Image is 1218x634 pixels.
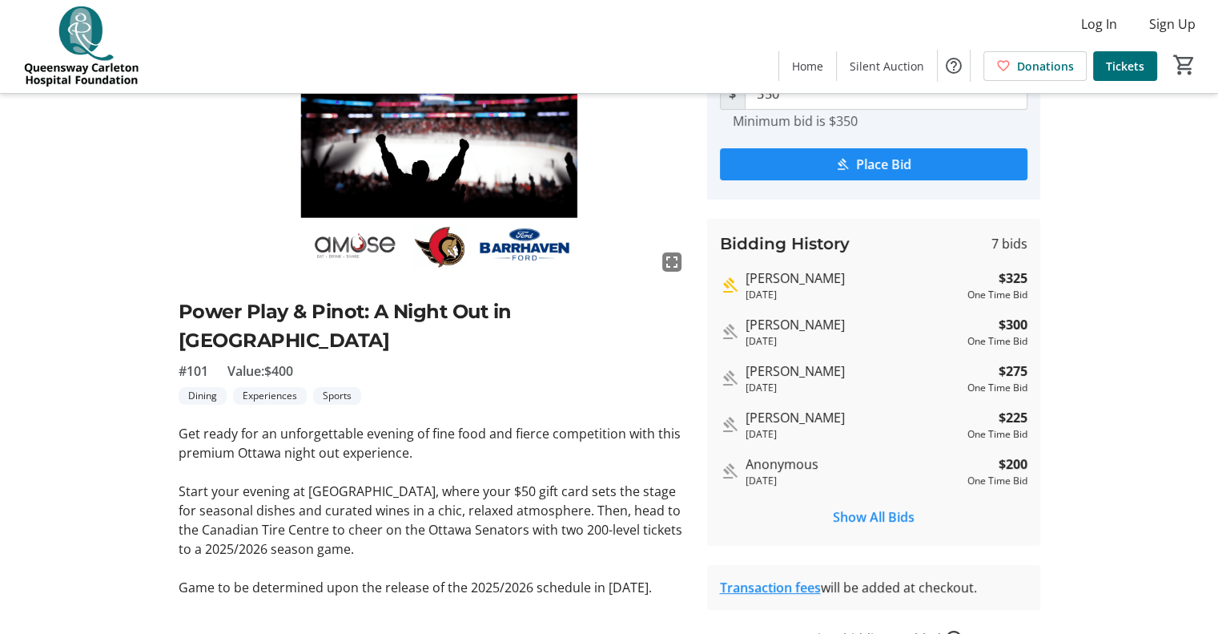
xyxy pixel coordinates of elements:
[179,578,688,597] p: Game to be determined upon the release of the 2025/2026 schedule in [DATE].
[1149,14,1196,34] span: Sign Up
[720,148,1027,180] button: Place Bid
[746,361,961,381] div: [PERSON_NAME]
[999,408,1027,427] strong: $225
[662,252,681,272] mat-icon: fullscreen
[720,462,739,481] mat-icon: Outbid
[837,51,937,81] a: Silent Auction
[856,155,911,174] span: Place Bid
[746,269,961,288] div: [PERSON_NAME]
[938,50,970,82] button: Help
[733,113,858,129] tr-hint: Minimum bid is $350
[179,361,208,381] span: #101
[746,427,961,442] div: [DATE]
[999,315,1027,334] strong: $300
[313,387,361,405] tr-label-badge: Sports
[746,408,961,427] div: [PERSON_NAME]
[967,334,1027,349] div: One Time Bid
[720,232,850,256] h3: Bidding History
[967,474,1027,488] div: One Time Bid
[746,381,961,395] div: [DATE]
[1068,11,1130,37] button: Log In
[792,58,823,75] span: Home
[1081,14,1117,34] span: Log In
[983,51,1087,81] a: Donations
[10,6,152,87] img: QCH Foundation's Logo
[720,415,739,434] mat-icon: Outbid
[746,334,961,349] div: [DATE]
[833,507,915,527] span: Show All Bids
[1017,58,1074,75] span: Donations
[967,381,1027,395] div: One Time Bid
[850,58,924,75] span: Silent Auction
[1106,58,1144,75] span: Tickets
[179,482,688,559] p: Start your evening at [GEOGRAPHIC_DATA], where your $50 gift card sets the stage for seasonal dis...
[720,501,1027,533] button: Show All Bids
[1136,11,1208,37] button: Sign Up
[967,288,1027,302] div: One Time Bid
[999,454,1027,474] strong: $200
[720,579,821,596] a: Transaction fees
[179,424,688,462] p: Get ready for an unforgettable evening of fine food and fierce competition with this premium Otta...
[179,387,227,405] tr-label-badge: Dining
[746,474,961,488] div: [DATE]
[991,234,1027,253] span: 7 bids
[720,578,1027,597] div: will be added at checkout.
[720,78,746,110] span: $
[779,51,836,81] a: Home
[227,361,293,381] span: Value: $400
[746,315,961,334] div: [PERSON_NAME]
[179,297,688,355] h2: Power Play & Pinot: A Night Out in [GEOGRAPHIC_DATA]
[720,276,739,295] mat-icon: Highest bid
[1093,51,1157,81] a: Tickets
[999,269,1027,288] strong: $325
[967,427,1027,442] div: One Time Bid
[720,369,739,388] mat-icon: Outbid
[746,288,961,302] div: [DATE]
[1170,50,1199,79] button: Cart
[720,322,739,341] mat-icon: Outbid
[746,454,961,474] div: Anonymous
[999,361,1027,381] strong: $275
[233,387,307,405] tr-label-badge: Experiences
